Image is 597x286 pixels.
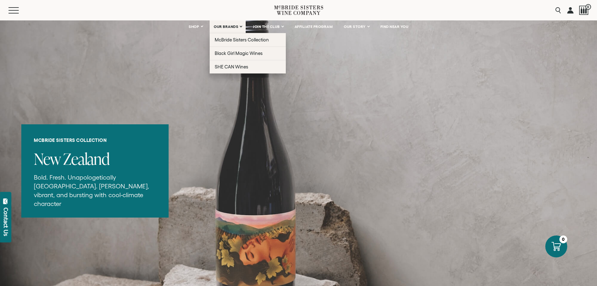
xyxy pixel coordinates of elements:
div: 0 [559,235,567,243]
a: Black Girl Magic Wines [210,46,286,60]
span: FIND NEAR YOU [380,24,409,29]
span: 0 [585,4,591,10]
span: New [34,148,60,170]
span: OUR STORY [344,24,366,29]
div: Contact Us [3,208,9,236]
span: SHOP [189,24,199,29]
a: SHE CAN Wines [210,60,286,73]
button: Mobile Menu Trigger [8,7,31,13]
span: AFFILIATE PROGRAM [295,24,333,29]
span: SHE CAN Wines [215,64,248,69]
span: JOIN THE CLUB [253,24,280,29]
span: OUR BRANDS [214,24,238,29]
a: OUR STORY [340,20,373,33]
span: Black Girl Magic Wines [215,51,263,56]
span: Zealand [63,148,109,170]
a: JOIN THE CLUB [249,20,287,33]
p: Bold. Fresh. Unapologetically [GEOGRAPHIC_DATA]. [PERSON_NAME], vibrant, and bursting with cool-c... [34,173,156,208]
span: McBride Sisters Collection [215,37,269,42]
a: AFFILIATE PROGRAM [291,20,337,33]
a: OUR BRANDS [210,20,246,33]
a: McBride Sisters Collection [210,33,286,46]
a: SHOP [185,20,207,33]
h6: McBride Sisters Collection [34,138,156,143]
a: FIND NEAR YOU [376,20,413,33]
